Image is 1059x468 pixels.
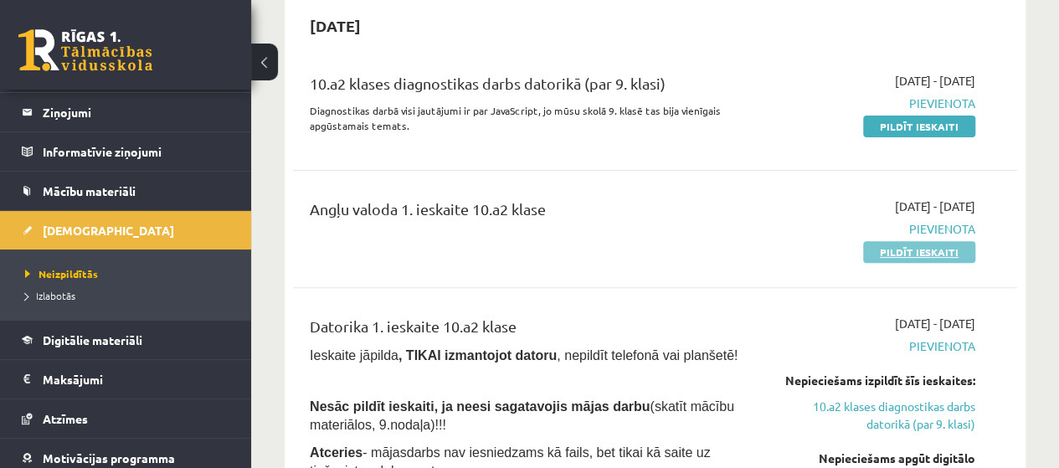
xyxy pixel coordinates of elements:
legend: Ziņojumi [43,93,230,131]
span: Izlabotās [25,289,75,302]
b: Atceries [310,445,362,460]
span: [DATE] - [DATE] [895,72,975,90]
a: Izlabotās [25,288,234,303]
span: Pievienota [770,220,975,238]
span: Ieskaite jāpilda , nepildīt telefonā vai planšetē! [310,348,738,363]
legend: Informatīvie ziņojumi [43,132,230,171]
a: Ziņojumi [22,93,230,131]
span: Neizpildītās [25,267,98,280]
a: 10.a2 klases diagnostikas darbs datorikā (par 9. klasi) [770,398,975,433]
a: Neizpildītās [25,266,234,281]
span: (skatīt mācību materiālos, 9.nodaļa)!!! [310,399,734,432]
a: Pildīt ieskaiti [863,116,975,137]
span: [DATE] - [DATE] [895,198,975,215]
b: , TIKAI izmantojot datoru [398,348,557,363]
a: Atzīmes [22,399,230,438]
a: Maksājumi [22,360,230,399]
div: 10.a2 klases diagnostikas darbs datorikā (par 9. klasi) [310,72,745,103]
span: [DATE] - [DATE] [895,315,975,332]
a: [DEMOGRAPHIC_DATA] [22,211,230,249]
span: Nesāc pildīt ieskaiti, ja neesi sagatavojis mājas darbu [310,399,650,414]
a: Digitālie materiāli [22,321,230,359]
span: Atzīmes [43,411,88,426]
span: Digitālie materiāli [43,332,142,347]
span: [DEMOGRAPHIC_DATA] [43,223,174,238]
span: Mācību materiāli [43,183,136,198]
span: Pievienota [770,95,975,112]
span: Pievienota [770,337,975,355]
div: Nepieciešams izpildīt šīs ieskaites: [770,372,975,389]
a: Pildīt ieskaiti [863,241,975,263]
legend: Maksājumi [43,360,230,399]
div: Datorika 1. ieskaite 10.a2 klase [310,315,745,346]
div: Angļu valoda 1. ieskaite 10.a2 klase [310,198,745,229]
a: Mācību materiāli [22,172,230,210]
span: Motivācijas programma [43,450,175,465]
h2: [DATE] [293,6,378,45]
a: Informatīvie ziņojumi [22,132,230,171]
p: Diagnostikas darbā visi jautājumi ir par JavaScript, jo mūsu skolā 9. klasē tas bija vienīgais ap... [310,103,745,133]
a: Rīgas 1. Tālmācības vidusskola [18,29,152,71]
